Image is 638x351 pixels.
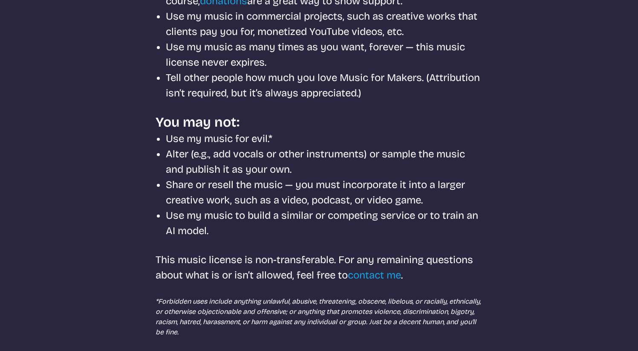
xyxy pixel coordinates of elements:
[348,269,401,281] a: contact me
[156,114,483,131] h3: You may not:
[166,208,483,238] li: Use my music to build a similar or competing service or to train an AI model.
[156,296,483,337] p: *Forbidden uses include anything unlawful, abusive, threatening, obscene, libelous, or racially, ...
[166,9,483,39] li: Use my music in commercial projects, such as creative works that clients pay you for, monetized Y...
[166,146,483,177] li: Alter (e.g., add vocals or other instruments) or sample the music and publish it as your own.
[166,131,483,146] li: Use my music for evil.*
[166,70,483,101] li: Tell other people how much you love Music for Makers. (Attribution isn’t required, but it’s alway...
[166,39,483,70] li: Use my music as many times as you want, forever — this music license never expires.
[156,252,483,283] p: This music license is non-transferable. For any remaining questions about what is or isn’t allowe...
[166,177,483,208] li: Share or resell the music — you must incorporate it into a larger creative work, such as a video,...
